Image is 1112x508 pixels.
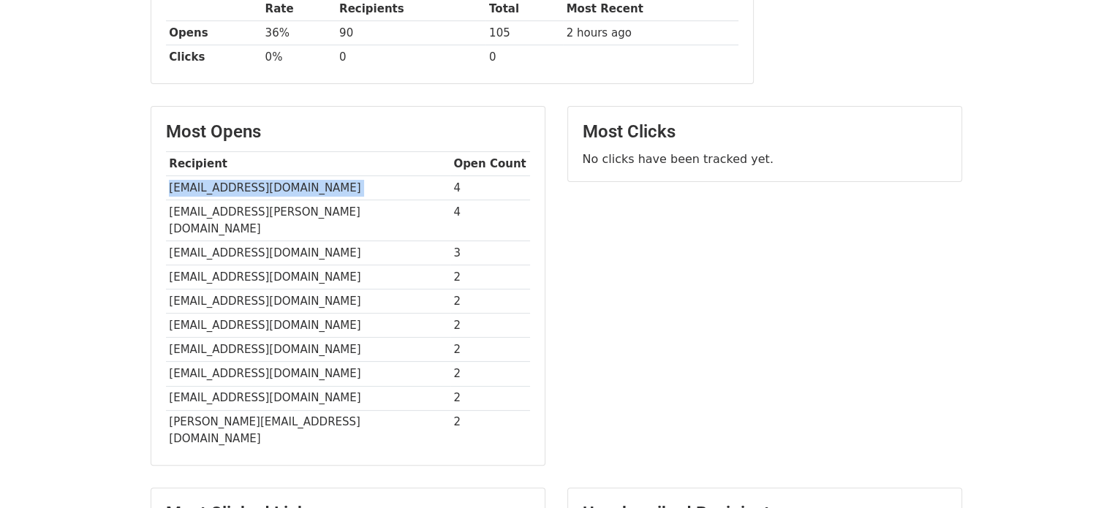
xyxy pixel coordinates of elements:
[262,21,336,45] td: 36%
[450,265,530,289] td: 2
[166,240,450,265] td: [EMAIL_ADDRESS][DOMAIN_NAME]
[450,338,530,362] td: 2
[450,314,530,338] td: 2
[166,200,450,241] td: [EMAIL_ADDRESS][PERSON_NAME][DOMAIN_NAME]
[1039,438,1112,508] div: Widget de chat
[450,152,530,176] th: Open Count
[1039,438,1112,508] iframe: Chat Widget
[166,265,450,289] td: [EMAIL_ADDRESS][DOMAIN_NAME]
[450,176,530,200] td: 4
[166,338,450,362] td: [EMAIL_ADDRESS][DOMAIN_NAME]
[166,362,450,386] td: [EMAIL_ADDRESS][DOMAIN_NAME]
[485,45,563,69] td: 0
[583,151,947,167] p: No clicks have been tracked yet.
[450,362,530,386] td: 2
[166,121,530,143] h3: Most Opens
[166,386,450,410] td: [EMAIL_ADDRESS][DOMAIN_NAME]
[166,21,262,45] th: Opens
[485,21,563,45] td: 105
[336,21,485,45] td: 90
[450,410,530,450] td: 2
[166,410,450,450] td: [PERSON_NAME][EMAIL_ADDRESS][DOMAIN_NAME]
[450,386,530,410] td: 2
[583,121,947,143] h3: Most Clicks
[336,45,485,69] td: 0
[166,45,262,69] th: Clicks
[262,45,336,69] td: 0%
[450,240,530,265] td: 3
[166,314,450,338] td: [EMAIL_ADDRESS][DOMAIN_NAME]
[166,152,450,176] th: Recipient
[450,200,530,241] td: 4
[563,21,738,45] td: 2 hours ago
[166,176,450,200] td: [EMAIL_ADDRESS][DOMAIN_NAME]
[166,289,450,314] td: [EMAIL_ADDRESS][DOMAIN_NAME]
[450,289,530,314] td: 2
